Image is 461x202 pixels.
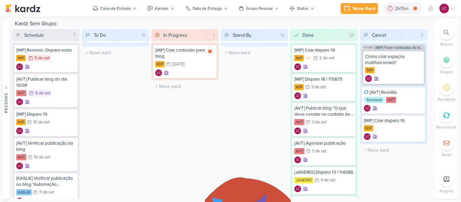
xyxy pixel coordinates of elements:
p: LC [18,165,22,168]
div: Laís Costa [16,127,23,134]
div: Criador(a): Laís Costa [294,127,301,134]
div: [AVT] Agendar publicação [294,140,354,146]
div: Laís Costa [294,156,301,163]
div: 10 de set [33,120,50,124]
div: Pessoas [3,92,9,113]
p: Email [442,152,452,158]
div: Laís Costa [439,4,449,13]
div: 3 [418,32,426,39]
li: Ctrl + F [435,25,458,47]
div: Laís Costa [364,133,371,140]
input: + Novo kard [222,48,287,58]
p: LC [365,135,369,139]
div: MIP [364,125,373,131]
p: LC [157,71,161,75]
div: 10 de set [34,155,50,160]
div: Criador(a): Laís Costa [294,63,301,70]
div: Laís Costa [155,69,162,76]
div: Criador(a): Laís Costa [16,63,23,70]
div: AVT [294,119,304,125]
div: [KASLIK] Verificar publicação no blog "Automação residencial..." [16,175,76,187]
div: Semanal [364,97,385,103]
div: Novo Kard [353,5,375,12]
p: LC [296,94,300,98]
input: + Novo kard [153,82,217,91]
p: LC [296,129,300,133]
div: Laís Costa [16,98,23,105]
div: 9 de set [35,91,50,95]
div: Laís Costa [294,127,301,134]
p: LC [18,100,22,104]
div: [MIP] Disparo 19 [16,111,76,117]
div: [MIP] Criar disparo 19 [294,47,354,53]
div: MIP [294,55,304,61]
p: Pendente [438,96,456,103]
img: kardz.app [5,4,40,12]
div: [MIP] Disparo 18 | 115835 [294,76,354,82]
div: MIP [16,119,26,125]
button: Pessoas [3,20,9,199]
div: AVT [16,90,26,96]
p: LC [442,5,446,11]
div: 1 [210,32,217,39]
span: [MIP] Fazer conteúdos do blog de MIP (Setembro e Outubro) [375,46,424,50]
div: Criador(a): Laís Costa [155,69,162,76]
p: Grupos [440,69,453,75]
div: KASLIK [16,189,32,195]
div: Criador(a): Laís Costa [294,185,301,192]
div: [MIP] Criar conteúdo para blog [155,47,215,59]
div: Prioridade Média [305,55,312,61]
div: Parar relógio [205,47,215,56]
div: 11 de set [39,190,54,195]
div: 2 de set [319,56,334,60]
p: Buscar [440,41,453,47]
div: 4 de set [321,178,335,182]
div: Laís Costa [364,105,371,112]
div: [DATE] [172,62,185,66]
div: 0 [278,32,287,39]
div: Criador(a): Laís Costa [16,127,23,134]
div: [JANEIRO] Disparo 13 | 114086 [294,169,354,175]
div: MIP [294,84,304,90]
div: 21 [347,32,356,39]
p: LC [365,107,369,110]
div: MIP [365,67,375,73]
div: Criador(a): Laís Costa [364,133,371,140]
div: [AVT] Reunião [364,89,423,95]
div: Criador(a): Laís Costa [294,92,301,99]
p: LC [296,158,300,162]
div: [MIP] Criar disparo 19 [364,118,423,124]
p: LC [296,65,300,69]
div: Criador(a): Laís Costa [364,105,371,112]
div: 3 de set [312,149,327,153]
div: AVT [386,97,396,103]
p: LC [367,77,371,81]
div: Como criar espaços multifuncionais? [365,54,422,66]
div: MIP [155,61,165,67]
div: 3 de set [312,120,327,124]
p: LC [18,65,22,69]
div: Criador(a): Laís Costa [294,156,301,163]
div: Criador(a): Laís Costa [16,98,23,105]
input: + Novo kard [361,145,426,155]
div: [MIP] Reenvio: Disparo extra [16,47,76,53]
div: Laís Costa [294,63,301,70]
p: LC [18,129,22,133]
button: Novo Kard [341,3,378,14]
div: Criador(a): Laís Costa [365,75,372,82]
div: Kardz Sem Grupo: [12,20,432,29]
div: 3 de set [311,85,326,89]
div: [AVT] Verificar publicação do blog [16,140,76,152]
div: MIP [16,55,26,61]
div: 0 [139,32,148,39]
div: 5 de set [34,56,50,60]
div: Criador(a): Laís Costa [16,163,23,169]
div: AVT [16,154,26,160]
input: + Novo kard [83,48,148,58]
div: [AVT] Publicar blog do dia 10/09 [16,76,76,88]
div: Laís Costa [294,185,301,192]
span: SK1369 [363,46,374,50]
p: Recorrente [436,124,457,130]
div: AVT [294,148,304,154]
div: Laís Costa [365,75,372,82]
